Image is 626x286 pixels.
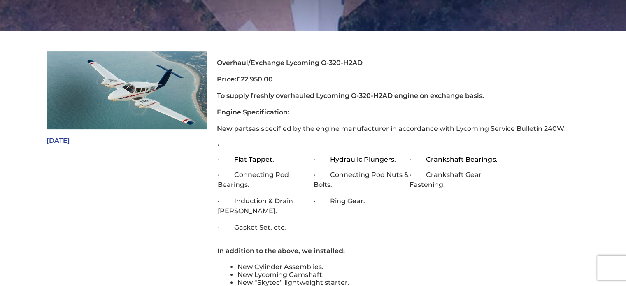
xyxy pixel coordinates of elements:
strong: £22,950.00 [236,75,273,83]
strong: In addition to the above, we installed: [217,247,345,255]
strong: Engine Specification: [217,108,289,116]
strong: Price: [217,75,236,83]
p: · Induction & Drain [PERSON_NAME]. [218,196,313,216]
p: · Crankshaft Gear Fastening. [410,170,503,190]
p: · Connecting Rod Nuts & Bolts. [314,170,409,190]
p: · Ring Gear. [314,196,409,206]
td: · Crankshaft Bearings. [409,155,504,239]
strong: Overhaul/Exchange Lycoming O-320-H2AD [217,59,363,67]
li: New Lycoming Camshaft. [237,271,569,279]
td: · [217,140,505,263]
p: · Gasket Set, etc. [218,223,313,233]
strong: New parts [217,125,252,133]
td: · Hydraulic Plungers. [313,155,409,239]
td: · Flat Tappet. [217,155,313,239]
p: · Connecting Rod Bearings. [218,170,313,190]
p: as specified by the engine manufacturer in accordance with Lycoming Service Bulletin 240W: [217,124,569,134]
li: New Cylinder Assemblies. [237,263,569,271]
strong: To supply freshly overhauled Lycoming O-320-H2AD engine on exchange basis. [217,92,484,100]
b: [DATE] [47,137,70,144]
